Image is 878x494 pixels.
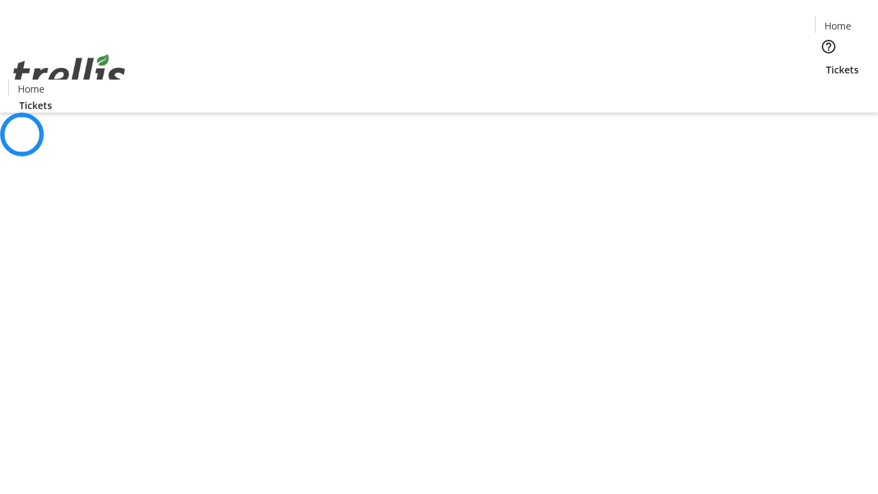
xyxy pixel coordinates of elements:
a: Home [9,82,53,96]
span: Home [18,82,45,96]
button: Cart [815,77,842,104]
img: Orient E2E Organization q70Q7hIrxM's Logo [8,39,130,108]
button: Help [815,33,842,60]
a: Tickets [815,62,870,77]
a: Tickets [8,98,63,113]
span: Tickets [826,62,859,77]
a: Home [816,19,859,33]
span: Home [824,19,851,33]
span: Tickets [19,98,52,113]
